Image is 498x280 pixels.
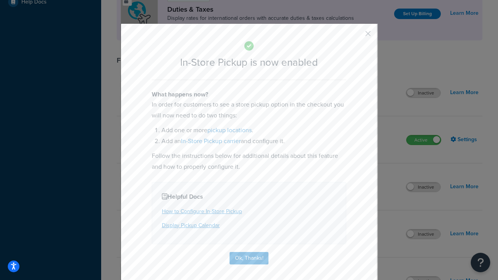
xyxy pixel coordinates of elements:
button: Ok, Thanks! [230,252,268,264]
h2: In-Store Pickup is now enabled [152,57,346,68]
a: pickup locations [207,126,252,135]
p: Follow the instructions below for additional details about this feature and how to properly confi... [152,150,346,172]
li: Add an and configure it. [161,136,346,147]
h4: Helpful Docs [162,192,336,201]
a: Display Pickup Calendar [162,221,220,229]
li: Add one or more . [161,125,346,136]
a: How to Configure In-Store Pickup [162,207,242,215]
a: In-Store Pickup carrier [181,136,241,145]
h4: What happens now? [152,90,346,99]
p: In order for customers to see a store pickup option in the checkout you will now need to do two t... [152,99,346,121]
